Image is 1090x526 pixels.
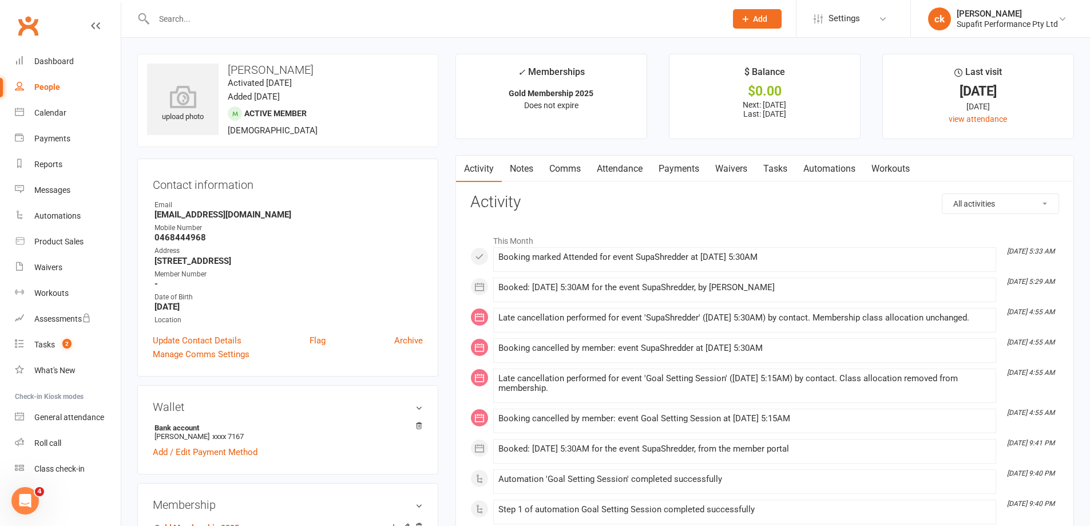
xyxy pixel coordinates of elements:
[15,100,121,126] a: Calendar
[154,200,423,211] div: Email
[498,343,991,353] div: Booking cancelled by member: event SupaShredder at [DATE] 5:30AM
[893,85,1063,97] div: [DATE]
[680,85,850,97] div: $0.00
[949,114,1007,124] a: view attendance
[1007,369,1055,377] i: [DATE] 4:55 AM
[893,100,1063,113] div: [DATE]
[15,49,121,74] a: Dashboard
[153,334,241,347] a: Update Contact Details
[153,422,423,442] li: [PERSON_NAME]
[15,203,121,229] a: Automations
[147,85,219,123] div: upload photo
[1007,500,1055,508] i: [DATE] 9:40 PM
[498,252,991,262] div: Booking marked Attended for event SupaShredder at [DATE] 5:30AM
[153,174,423,191] h3: Contact information
[34,134,70,143] div: Payments
[34,340,55,349] div: Tasks
[154,246,423,256] div: Address
[11,487,39,515] iframe: Intercom live chat
[753,14,767,23] span: Add
[153,445,257,459] a: Add / Edit Payment Method
[651,156,707,182] a: Payments
[456,156,502,182] a: Activity
[15,229,121,255] a: Product Sales
[15,152,121,177] a: Reports
[34,288,69,298] div: Workouts
[502,156,541,182] a: Notes
[154,315,423,326] div: Location
[15,306,121,332] a: Assessments
[498,474,991,484] div: Automation 'Goal Setting Session' completed successfully
[1007,469,1055,477] i: [DATE] 9:40 PM
[795,156,863,182] a: Automations
[212,432,244,441] span: xxxx 7167
[244,109,307,118] span: Active member
[733,9,782,29] button: Add
[147,64,429,76] h3: [PERSON_NAME]
[15,280,121,306] a: Workouts
[34,211,81,220] div: Automations
[707,156,755,182] a: Waivers
[34,438,61,448] div: Roll call
[518,67,525,78] i: ✓
[34,108,66,117] div: Calendar
[153,401,423,413] h3: Wallet
[153,499,423,511] h3: Membership
[15,405,121,430] a: General attendance kiosk mode
[744,65,785,85] div: $ Balance
[755,156,795,182] a: Tasks
[957,9,1058,19] div: [PERSON_NAME]
[154,269,423,280] div: Member Number
[829,6,860,31] span: Settings
[1007,247,1055,255] i: [DATE] 5:33 AM
[154,223,423,234] div: Mobile Number
[498,374,991,393] div: Late cancellation performed for event 'Goal Setting Session' ([DATE] 5:15AM) by contact. Class al...
[154,279,423,289] strong: -
[1007,439,1055,447] i: [DATE] 9:41 PM
[15,126,121,152] a: Payments
[62,339,72,349] span: 2
[34,263,62,272] div: Waivers
[34,82,60,92] div: People
[1007,308,1055,316] i: [DATE] 4:55 AM
[498,414,991,424] div: Booking cancelled by member: event Goal Setting Session at [DATE] 5:15AM
[1007,409,1055,417] i: [DATE] 4:55 AM
[15,358,121,383] a: What's New
[228,92,280,102] time: Added [DATE]
[154,424,417,432] strong: Bank account
[498,313,991,323] div: Late cancellation performed for event 'SupaShredder' ([DATE] 5:30AM) by contact. Membership class...
[34,160,62,169] div: Reports
[154,292,423,303] div: Date of Birth
[15,456,121,482] a: Class kiosk mode
[928,7,951,30] div: ck
[228,125,318,136] span: [DEMOGRAPHIC_DATA]
[34,366,76,375] div: What's New
[310,334,326,347] a: Flag
[154,256,423,266] strong: [STREET_ADDRESS]
[1007,338,1055,346] i: [DATE] 4:55 AM
[680,100,850,118] p: Next: [DATE] Last: [DATE]
[150,11,718,27] input: Search...
[863,156,918,182] a: Workouts
[541,156,589,182] a: Comms
[34,314,91,323] div: Assessments
[498,444,991,454] div: Booked: [DATE] 5:30AM for the event SupaShredder, from the member portal
[228,78,292,88] time: Activated [DATE]
[34,464,85,473] div: Class check-in
[154,209,423,220] strong: [EMAIL_ADDRESS][DOMAIN_NAME]
[15,255,121,280] a: Waivers
[154,302,423,312] strong: [DATE]
[34,413,104,422] div: General attendance
[15,74,121,100] a: People
[34,185,70,195] div: Messages
[154,232,423,243] strong: 0468444968
[524,101,578,110] span: Does not expire
[589,156,651,182] a: Attendance
[470,193,1059,211] h3: Activity
[14,11,42,40] a: Clubworx
[518,65,585,86] div: Memberships
[34,237,84,246] div: Product Sales
[15,430,121,456] a: Roll call
[509,89,593,98] strong: Gold Membership 2025
[15,177,121,203] a: Messages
